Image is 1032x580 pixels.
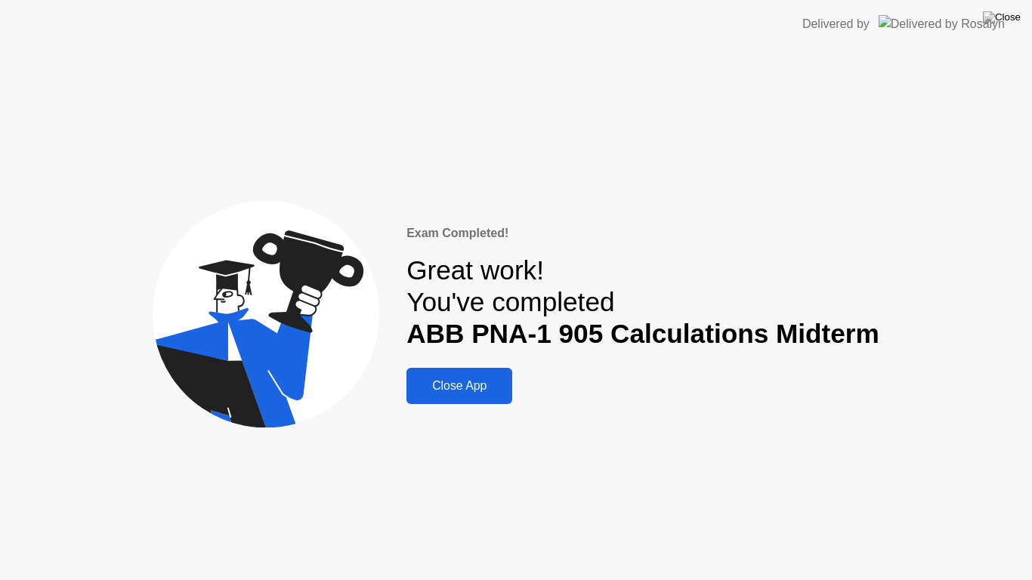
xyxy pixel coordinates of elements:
div: Delivered by [802,15,870,33]
button: Close App [406,368,512,404]
div: Close App [411,379,508,393]
img: Delivered by Rosalyn [879,15,1005,32]
b: ABB PNA-1 905 Calculations Midterm [406,319,879,348]
img: Close [983,11,1021,23]
div: Exam Completed! [406,224,879,242]
div: Great work! You've completed [406,255,879,350]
